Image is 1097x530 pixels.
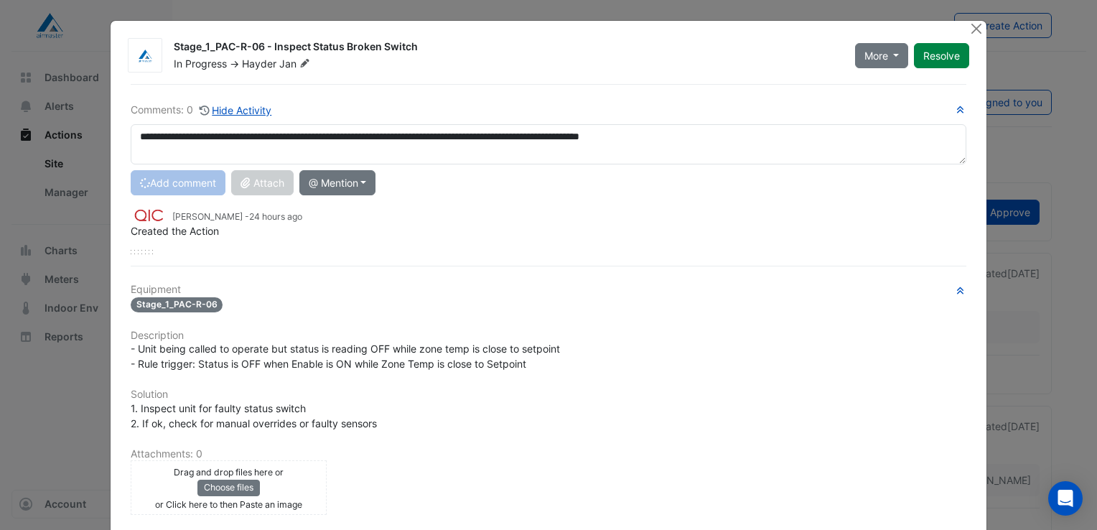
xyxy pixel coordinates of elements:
[174,39,838,57] div: Stage_1_PAC-R-06 - Inspect Status Broken Switch
[249,211,302,222] span: 2025-09-17 13:18:26
[131,102,273,118] div: Comments: 0
[242,57,276,70] span: Hayder
[131,448,966,460] h6: Attachments: 0
[1048,481,1083,516] div: Open Intercom Messenger
[914,43,969,68] button: Resolve
[131,389,966,401] h6: Solution
[131,343,560,370] span: - Unit being called to operate but status is reading OFF while zone temp is close to setpoint - R...
[131,225,219,237] span: Created the Action
[864,48,888,63] span: More
[199,102,273,118] button: Hide Activity
[131,208,167,223] img: QIC
[172,210,302,223] small: [PERSON_NAME] -
[855,43,909,68] button: More
[968,21,984,36] button: Close
[299,170,376,195] button: @ Mention
[131,402,377,429] span: 1. Inspect unit for faulty status switch 2. If ok, check for manual overrides or faulty sensors
[197,480,260,496] button: Choose files
[131,297,223,312] span: Stage_1_PAC-R-06
[129,49,162,63] img: Airmaster Australia
[131,284,966,296] h6: Equipment
[230,57,239,70] span: ->
[279,57,313,71] span: Jan
[174,57,227,70] span: In Progress
[155,499,302,510] small: or Click here to then Paste an image
[174,467,284,478] small: Drag and drop files here or
[131,330,966,342] h6: Description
